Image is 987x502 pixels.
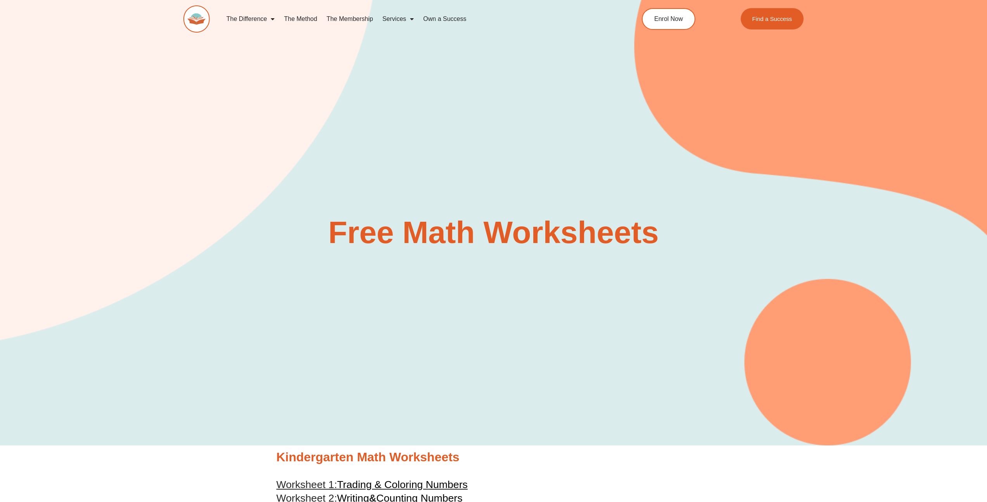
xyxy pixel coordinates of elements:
[418,10,471,28] a: Own a Success
[642,8,695,30] a: Enrol Now
[322,10,378,28] a: The Membership
[222,10,607,28] nav: Menu
[741,8,804,29] a: Find a Success
[277,479,468,490] a: Worksheet 1:Trading & Coloring Numbers
[378,10,418,28] a: Services
[654,16,683,22] span: Enrol Now
[752,16,792,22] span: Find a Success
[337,479,468,490] span: Trading & Coloring Numbers
[277,449,711,466] h2: Kindergarten Math Worksheets
[277,479,337,490] span: Worksheet 1:
[273,217,715,248] h2: Free Math Worksheets
[279,10,322,28] a: The Method
[222,10,280,28] a: The Difference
